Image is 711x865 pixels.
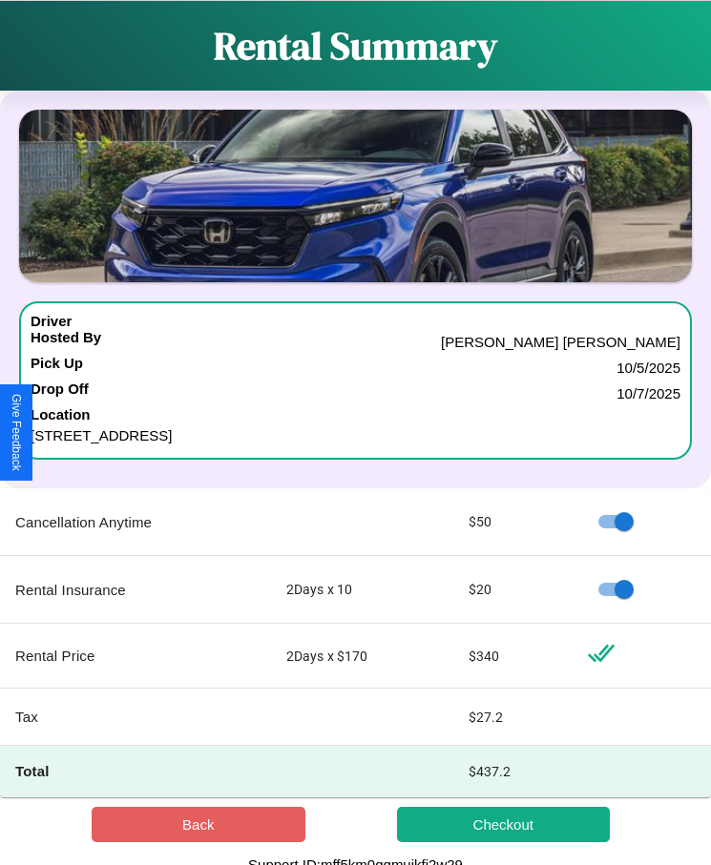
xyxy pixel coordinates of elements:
button: Back [92,807,305,842]
h1: Rental Summary [214,20,497,72]
td: $ 437.2 [453,746,573,797]
td: $ 50 [453,488,573,556]
h4: Location [31,406,680,422]
p: Rental Insurance [15,577,256,603]
p: Cancellation Anytime [15,509,256,535]
h4: Total [15,761,256,781]
h4: Pick Up [31,355,83,381]
h4: Driver [31,313,72,329]
p: Rental Price [15,643,256,669]
p: 10 / 7 / 2025 [617,381,680,406]
td: $ 20 [453,556,573,624]
p: [STREET_ADDRESS] [31,422,680,448]
button: Checkout [397,807,611,842]
h4: Drop Off [31,381,89,406]
td: 2 Days x $ 170 [271,624,453,689]
p: [PERSON_NAME] [PERSON_NAME] [441,329,680,355]
p: 10 / 5 / 2025 [617,355,680,381]
td: $ 27.2 [453,689,573,746]
p: Tax [15,704,256,730]
td: 2 Days x 10 [271,556,453,624]
h4: Hosted By [31,329,101,355]
div: Give Feedback [10,394,23,471]
td: $ 340 [453,624,573,689]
